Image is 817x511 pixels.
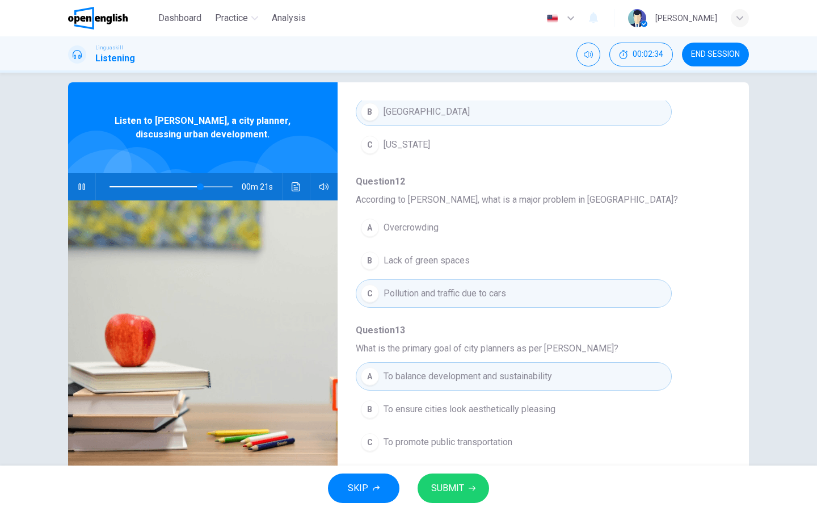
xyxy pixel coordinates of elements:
span: Pollution and traffic due to cars [384,287,506,300]
div: [PERSON_NAME] [655,11,717,25]
button: Dashboard [154,8,206,28]
span: 00:02:34 [633,50,663,59]
div: Hide [609,43,673,66]
div: B [361,103,379,121]
span: Practice [215,11,248,25]
span: END SESSION [691,50,740,59]
span: [GEOGRAPHIC_DATA] [384,105,470,119]
img: OpenEnglish logo [68,7,128,30]
h1: Listening [95,52,135,65]
button: C[US_STATE] [356,131,672,159]
div: C [361,136,379,154]
div: C [361,284,379,303]
button: END SESSION [682,43,749,66]
span: 00m 21s [242,173,282,200]
button: BLack of green spaces [356,246,672,275]
span: According to [PERSON_NAME], what is a major problem in [GEOGRAPHIC_DATA]? [356,193,713,207]
span: To promote public transportation [384,435,512,449]
span: [US_STATE] [384,138,430,152]
button: BTo ensure cities look aesthetically pleasing [356,395,672,424]
button: SUBMIT [418,474,489,503]
button: Analysis [267,8,310,28]
button: CPollution and traffic due to cars [356,279,672,308]
button: Click to see the audio transcription [287,173,305,200]
button: ATo balance development and sustainability [356,362,672,391]
span: What is the primary goal of city planners as per [PERSON_NAME]? [356,342,713,355]
button: SKIP [328,474,399,503]
span: To balance development and sustainability [384,370,552,383]
div: B [361,400,379,418]
img: Profile picture [628,9,646,27]
button: 00:02:34 [609,43,673,66]
div: A [361,219,379,237]
span: To ensure cities look aesthetically pleasing [384,403,555,416]
span: Overcrowding [384,221,439,234]
a: OpenEnglish logo [68,7,154,30]
div: A [361,367,379,386]
span: SKIP [348,480,368,496]
div: C [361,433,379,451]
span: Analysis [272,11,306,25]
img: en [545,14,559,23]
img: Listen to Maria, a city planner, discussing urban development. [68,200,338,477]
button: Practice [210,8,263,28]
span: Lack of green spaces [384,254,470,267]
span: SUBMIT [431,480,464,496]
span: Dashboard [158,11,201,25]
span: Question 13 [356,324,713,337]
span: Linguaskill [95,44,123,52]
span: Question 12 [356,175,713,189]
span: Listen to [PERSON_NAME], a city planner, discussing urban development. [105,114,301,141]
button: B[GEOGRAPHIC_DATA] [356,98,672,126]
div: Mute [576,43,600,66]
button: CTo promote public transportation [356,428,672,456]
div: B [361,252,379,270]
button: AOvercrowding [356,213,672,242]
